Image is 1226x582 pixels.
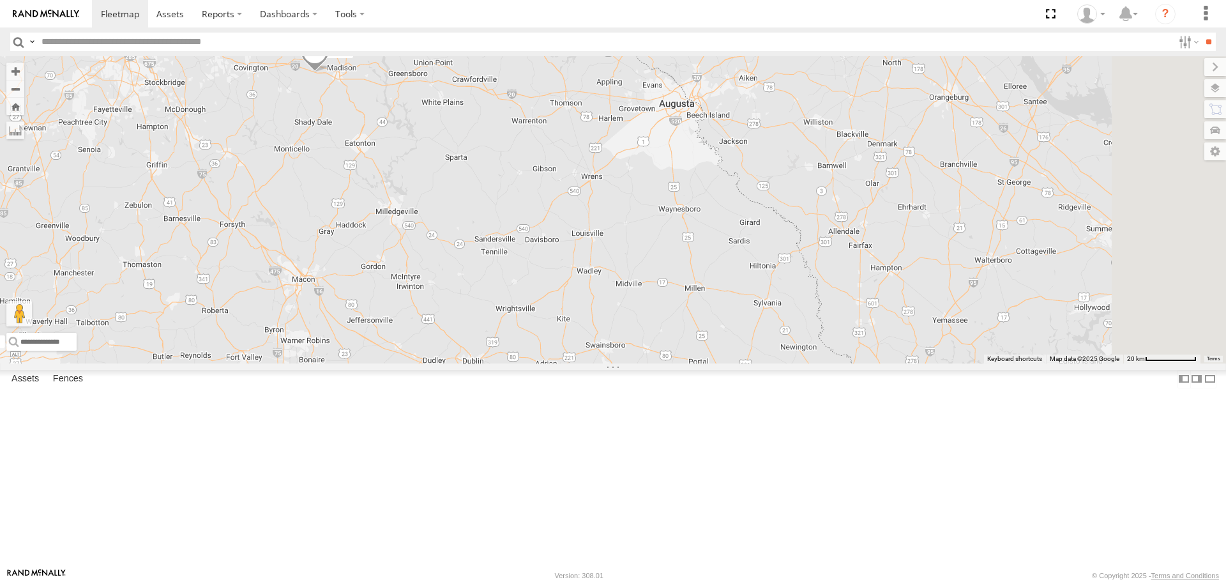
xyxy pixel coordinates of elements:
a: Visit our Website [7,569,66,582]
a: Terms (opens in new tab) [1207,356,1220,361]
button: Keyboard shortcuts [987,355,1042,364]
label: Search Query [27,33,37,51]
img: rand-logo.svg [13,10,79,19]
label: Search Filter Options [1174,33,1201,51]
div: © Copyright 2025 - [1092,572,1219,579]
a: Terms and Conditions [1151,572,1219,579]
label: Map Settings [1204,142,1226,160]
label: Hide Summary Table [1204,370,1216,388]
label: Assets [5,371,45,388]
div: EDWARD EDMONDSON [1073,4,1110,24]
span: Map data ©2025 Google [1050,355,1119,362]
button: Zoom Home [6,98,24,115]
label: Measure [6,121,24,139]
span: 20 km [1127,355,1145,362]
label: Fences [47,371,89,388]
label: Dock Summary Table to the Left [1177,370,1190,388]
button: Map Scale: 20 km per 77 pixels [1123,355,1200,364]
button: Drag Pegman onto the map to open Street View [6,301,32,326]
i: ? [1155,4,1176,24]
button: Zoom in [6,63,24,80]
button: Zoom out [6,80,24,98]
div: Version: 308.01 [555,572,603,579]
label: Dock Summary Table to the Right [1190,370,1203,388]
